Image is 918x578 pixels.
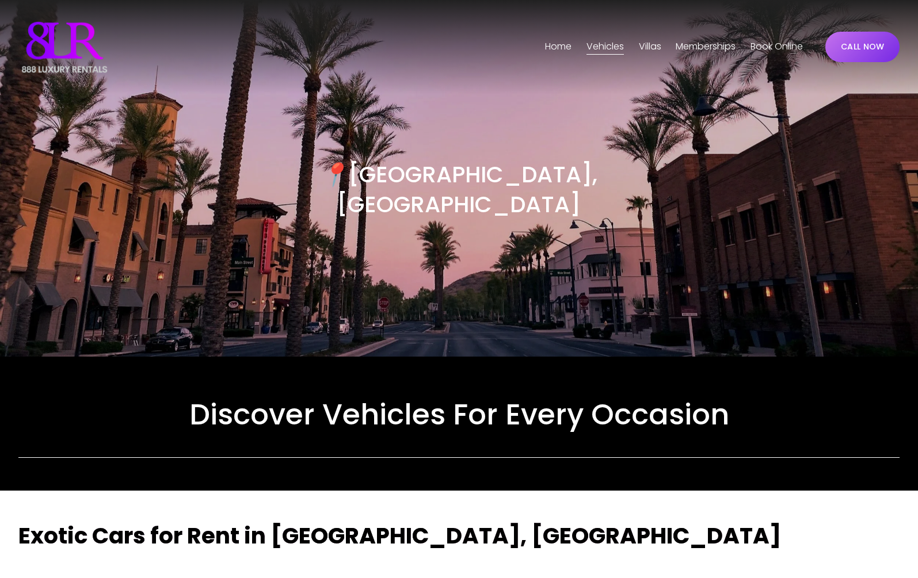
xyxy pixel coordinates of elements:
a: Book Online [751,38,803,56]
span: Vehicles [586,39,624,55]
span: Villas [639,39,661,55]
a: CALL NOW [825,32,900,62]
h2: Discover Vehicles For Every Occasion [18,396,900,434]
img: Luxury Car &amp; Home Rentals For Every Occasion [18,18,111,76]
a: folder dropdown [639,38,661,56]
strong: Exotic Cars for Rent in [GEOGRAPHIC_DATA], [GEOGRAPHIC_DATA] [18,520,781,552]
a: Memberships [676,38,736,56]
a: Home [545,38,572,56]
em: 📍 [320,159,348,190]
a: folder dropdown [586,38,624,56]
h3: [GEOGRAPHIC_DATA], [GEOGRAPHIC_DATA] [239,160,680,220]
